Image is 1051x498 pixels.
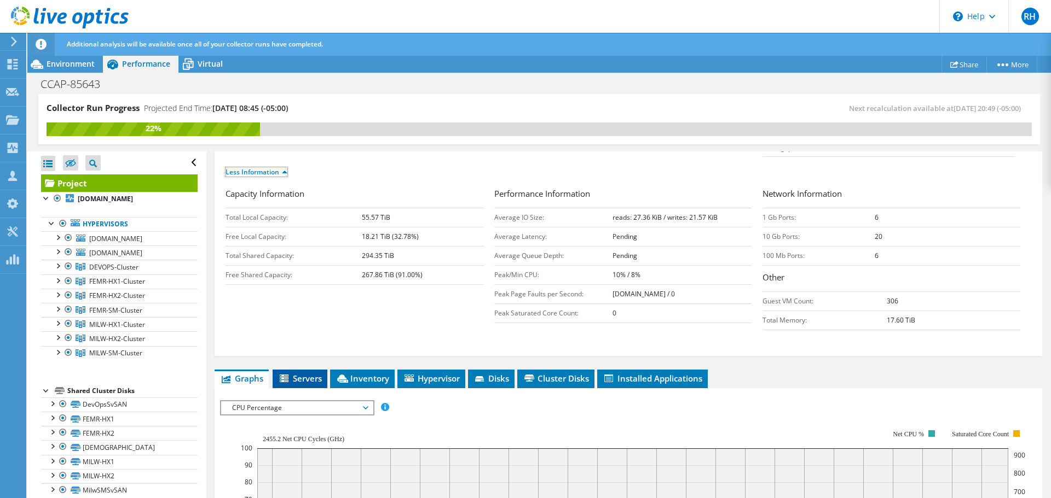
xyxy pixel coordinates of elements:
[953,11,963,21] svg: \n
[47,122,260,134] div: 22%
[952,430,1009,438] text: Saturated Core Count
[1014,487,1025,496] text: 700
[41,231,198,245] a: [DOMAIN_NAME]
[226,208,362,227] td: Total Local Capacity:
[763,310,887,330] td: Total Memory:
[36,78,117,90] h1: CCAP-85643
[613,251,637,260] b: Pending
[893,430,925,438] text: Net CPU %
[78,194,133,203] b: [DOMAIN_NAME]
[47,58,95,69] span: Environment
[67,384,198,397] div: Shared Cluster Disks
[41,217,198,231] a: Hypervisors
[403,373,460,384] span: Hypervisor
[41,174,198,192] a: Project
[954,103,1021,113] span: [DATE] 20:49 (-05:00)
[144,102,288,114] h4: Projected End Time:
[41,426,198,440] a: FEMR-HX2
[263,435,344,443] text: 2455.2 Net CPU Cycles (GHz)
[41,346,198,360] a: MILW-SM-Cluster
[89,348,142,358] span: MILW-SM-Cluster
[494,284,613,303] td: Peak Page Faults per Second:
[41,317,198,331] a: MILW-HX1-Cluster
[473,373,509,384] span: Disks
[41,289,198,303] a: FEMR-HX2-Cluster
[89,277,145,286] span: FEMR-HX1-Cluster
[986,56,1037,73] a: More
[362,270,423,279] b: 267.86 TiB (91.00%)
[336,373,389,384] span: Inventory
[89,334,145,343] span: MILW-HX2-Cluster
[89,306,142,315] span: FEMR-SM-Cluster
[613,213,718,222] b: reads: 27.36 KiB / writes: 21.57 KiB
[763,188,1020,202] h3: Network Information
[362,251,394,260] b: 294.35 TiB
[1014,450,1025,460] text: 900
[41,469,198,483] a: MILW-HX2
[41,274,198,289] a: FEMR-HX1-Cluster
[227,401,367,414] span: CPU Percentage
[494,208,613,227] td: Average IO Size:
[1021,8,1039,25] span: RH
[241,443,252,453] text: 100
[494,227,613,246] td: Average Latency:
[763,227,875,246] td: 10 Gb Ports:
[226,227,362,246] td: Free Local Capacity:
[41,260,198,274] a: DEVOPS-Cluster
[226,265,362,284] td: Free Shared Capacity:
[41,303,198,317] a: FEMR-SM-Cluster
[41,245,198,260] a: [DOMAIN_NAME]
[41,440,198,454] a: [DEMOGRAPHIC_DATA]
[245,460,252,470] text: 90
[494,188,752,202] h3: Performance Information
[875,251,879,260] b: 6
[362,232,419,241] b: 18.21 TiB (32.78%)
[1014,468,1025,478] text: 800
[67,39,323,49] span: Additional analysis will be available once all of your collector runs have completed.
[494,246,613,265] td: Average Queue Depth:
[494,303,613,323] td: Peak Saturated Core Count:
[89,262,138,272] span: DEVOPS-Cluster
[122,58,170,69] span: Performance
[89,320,145,329] span: MILW-HX1-Cluster
[613,289,675,298] b: [DOMAIN_NAME] / 0
[226,167,287,177] a: Less Information
[763,271,1020,286] h3: Other
[89,248,142,257] span: [DOMAIN_NAME]
[89,291,145,300] span: FEMR-HX2-Cluster
[198,58,223,69] span: Virtual
[278,373,322,384] span: Servers
[763,291,887,310] td: Guest VM Count:
[41,192,198,206] a: [DOMAIN_NAME]
[887,315,915,325] b: 17.60 TiB
[613,270,640,279] b: 10% / 8%
[41,331,198,345] a: MILW-HX2-Cluster
[41,397,198,412] a: DevOpsSvSAN
[494,265,613,284] td: Peak/Min CPU:
[89,234,142,243] span: [DOMAIN_NAME]
[226,188,483,202] h3: Capacity Information
[220,373,263,384] span: Graphs
[875,232,882,241] b: 20
[942,56,987,73] a: Share
[887,296,898,306] b: 306
[849,103,1026,113] span: Next recalculation available at
[875,213,879,222] b: 6
[763,246,875,265] td: 100 Mb Ports:
[613,308,616,318] b: 0
[613,232,637,241] b: Pending
[41,455,198,469] a: MILW-HX1
[41,412,198,426] a: FEMR-HX1
[41,483,198,497] a: MilwSMSvSAN
[245,477,252,487] text: 80
[226,246,362,265] td: Total Shared Capacity:
[362,213,390,222] b: 55.57 TiB
[603,373,702,384] span: Installed Applications
[523,373,589,384] span: Cluster Disks
[212,103,288,113] span: [DATE] 08:45 (-05:00)
[763,208,875,227] td: 1 Gb Ports:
